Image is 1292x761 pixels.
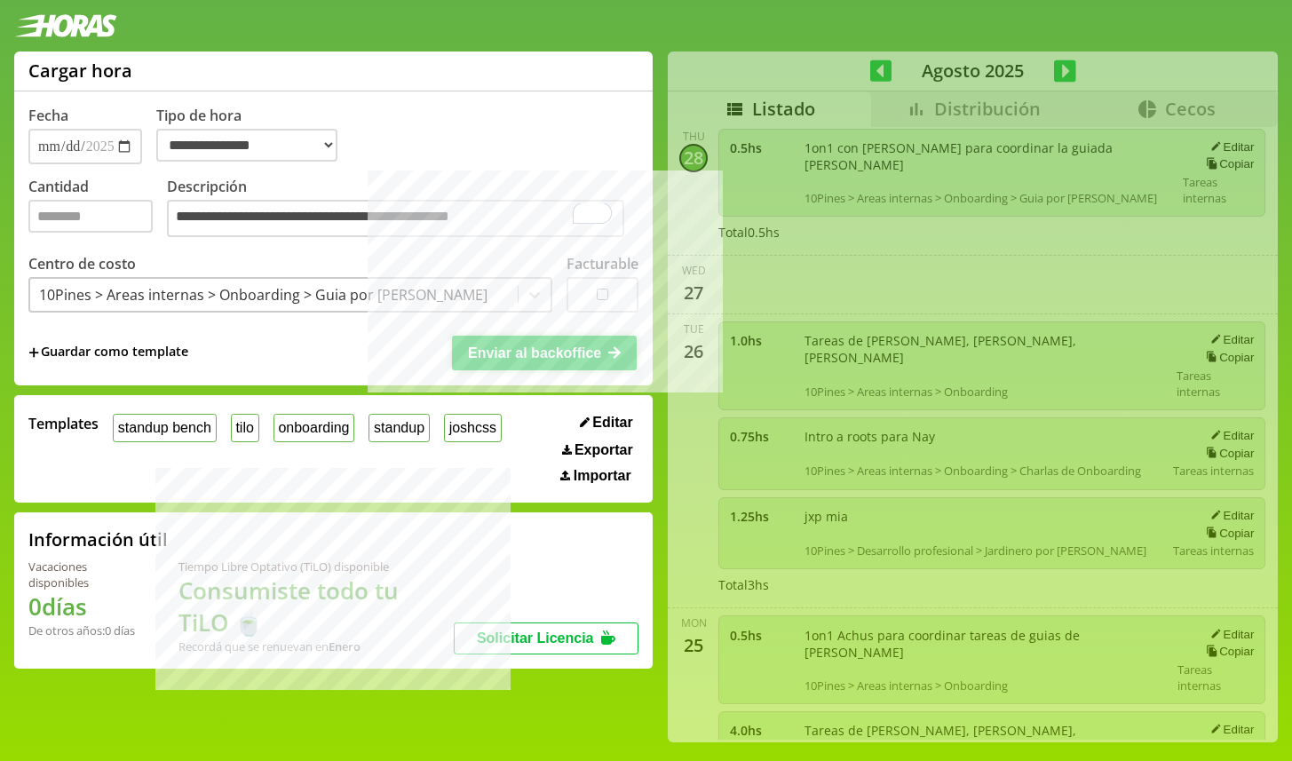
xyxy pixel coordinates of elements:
[178,638,454,654] div: Recordá que se renuevan en
[567,254,638,273] label: Facturable
[167,200,624,237] textarea: To enrich screen reader interactions, please activate Accessibility in Grammarly extension settings
[28,343,188,362] span: +Guardar como template
[454,622,638,654] button: Solicitar Licencia
[369,414,430,441] button: standup
[28,254,136,273] label: Centro de costo
[28,59,132,83] h1: Cargar hora
[231,414,259,441] button: tilo
[575,442,633,458] span: Exportar
[28,591,136,622] h1: 0 días
[329,638,361,654] b: Enero
[444,414,502,441] button: joshcss
[273,414,355,441] button: onboarding
[28,559,136,591] div: Vacaciones disponibles
[28,177,167,242] label: Cantidad
[39,285,487,305] div: 10Pines > Areas internas > Onboarding > Guia por [PERSON_NAME]
[156,129,337,162] select: Tipo de hora
[575,414,638,432] button: Editar
[14,14,117,37] img: logotipo
[574,468,631,484] span: Importar
[178,559,454,575] div: Tiempo Libre Optativo (TiLO) disponible
[28,200,153,233] input: Cantidad
[28,527,168,551] h2: Información útil
[28,622,136,638] div: De otros años: 0 días
[452,336,637,369] button: Enviar al backoffice
[28,343,39,362] span: +
[592,415,632,431] span: Editar
[178,575,454,638] h1: Consumiste todo tu TiLO 🍵
[28,106,68,125] label: Fecha
[557,441,638,459] button: Exportar
[113,414,217,441] button: standup bench
[477,630,594,646] span: Solicitar Licencia
[156,106,352,164] label: Tipo de hora
[28,414,99,433] span: Templates
[167,177,638,242] label: Descripción
[468,345,601,361] span: Enviar al backoffice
